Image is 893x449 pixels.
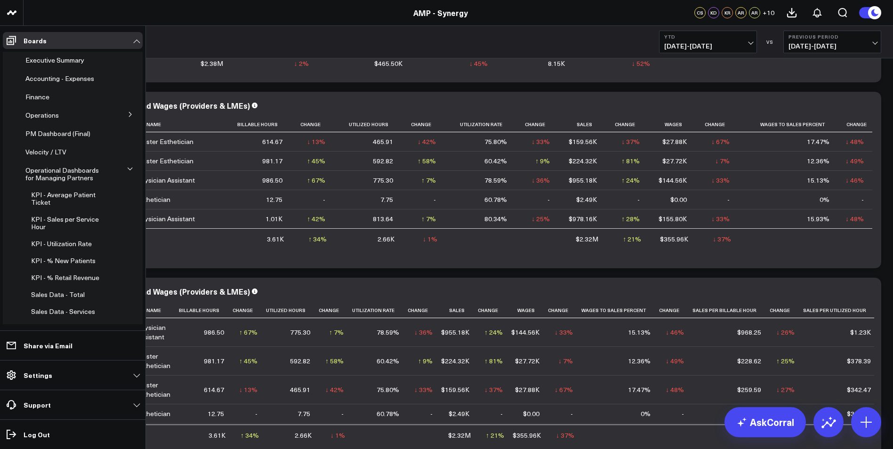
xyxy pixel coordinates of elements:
div: 60.78% [377,409,399,418]
div: 15.93% [807,214,829,224]
div: Master Esthetician [137,352,170,370]
div: ↑ 34% [241,431,259,440]
th: Wages [511,303,548,318]
div: ↓ 26% [776,328,795,337]
div: ↑ 21% [623,234,641,244]
div: ↓ 33% [531,137,550,146]
span: KPI - Sales per Service Hour [31,215,99,231]
div: 0% [820,195,829,204]
div: 3.61K [209,431,225,440]
div: - [571,409,573,418]
div: ↓ 49% [666,356,684,366]
th: Utilization Rate [352,303,408,318]
th: Change [605,117,648,132]
div: $27.88K [515,385,539,394]
a: Finance [25,93,49,101]
span: KPI - % Retail Revenue [31,273,99,282]
div: ↑ 45% [307,156,325,166]
div: $224.32K [569,156,597,166]
div: 614.67 [204,385,224,394]
div: 614.67 [262,137,282,146]
a: Log Out [3,426,143,443]
span: Sales Data - Product [31,324,94,333]
div: 12.75 [208,409,224,418]
span: Operations [25,111,59,120]
a: KPI - % Retail Revenue [31,274,99,281]
div: ↓ 36% [531,176,550,185]
span: Sales Data - Services [31,307,95,316]
th: Billable Hours [222,117,291,132]
div: $978.16K [569,214,597,224]
div: Master Esthetician [137,380,170,399]
th: Job Name [137,303,179,318]
div: 17.47% [807,137,829,146]
div: ↓ 48% [845,214,864,224]
div: ↓ 67% [711,137,730,146]
div: ↓ 48% [666,385,684,394]
div: ↓ 27% [776,385,795,394]
div: CS [694,7,706,18]
div: 78.59% [484,176,507,185]
div: - [341,409,344,418]
div: 2.66K [378,234,394,244]
span: Sales Data - Total [31,290,85,299]
th: Utilized Hours [334,117,402,132]
div: 813.64 [373,214,393,224]
div: $355.96K [660,234,688,244]
div: ↓ 37% [713,234,731,244]
th: Change [659,303,692,318]
div: 775.30 [290,328,310,337]
div: 592.82 [373,156,393,166]
a: Accounting - Expenses [25,75,94,82]
div: $955.18K [569,176,597,185]
span: Velocity / LTV [25,147,66,156]
div: - [861,195,864,204]
a: Operations [25,112,59,119]
div: $378.39 [847,356,871,366]
div: AR [735,7,747,18]
button: +10 [763,7,774,18]
span: KPI - % New Patients [31,256,96,265]
div: ↓ 2% [294,59,309,68]
div: ↑ 67% [239,328,257,337]
th: Billable Hours [179,303,233,318]
div: ↑ 21% [486,431,504,440]
div: 7.75 [380,195,393,204]
span: Accounting - Expenses [25,74,94,83]
div: ↑ 7% [329,328,344,337]
div: ↓ 7% [558,356,573,366]
div: Provider Utilization, Sales and Wages (Providers & LMEs) [42,100,250,111]
a: KPI - Average Patient Ticket [31,191,103,206]
th: Change [291,117,334,132]
div: ↑ 67% [307,176,325,185]
th: Utilization Rate [444,117,515,132]
div: ↓ 33% [711,176,730,185]
span: [DATE] - [DATE] [788,42,876,50]
div: $342.47 [847,385,871,394]
div: - [727,195,730,204]
div: 80.34% [484,214,507,224]
a: AskCorral [724,407,806,437]
div: 465.91 [373,137,393,146]
th: Change [838,117,872,132]
p: Share via Email [24,342,72,349]
div: $0.00 [670,195,687,204]
div: 986.50 [262,176,282,185]
p: Settings [24,371,52,379]
th: Sales [441,303,478,318]
div: ↑ 9% [535,156,550,166]
a: PM Dashboard (Final) [25,130,90,137]
div: 981.17 [262,156,282,166]
div: ↓ 1% [423,234,437,244]
div: Physician Assistant [137,176,195,185]
div: ↓ 48% [845,137,864,146]
a: Sales Data - Total [31,291,85,298]
div: ↓ 42% [418,137,436,146]
button: Previous Period[DATE]-[DATE] [783,31,881,53]
button: YTD[DATE]-[DATE] [659,31,757,53]
div: - [434,195,436,204]
div: $355.96K [513,431,541,440]
div: $1.23K [850,328,871,337]
div: Esthetician [137,409,170,418]
div: 12.36% [807,156,829,166]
